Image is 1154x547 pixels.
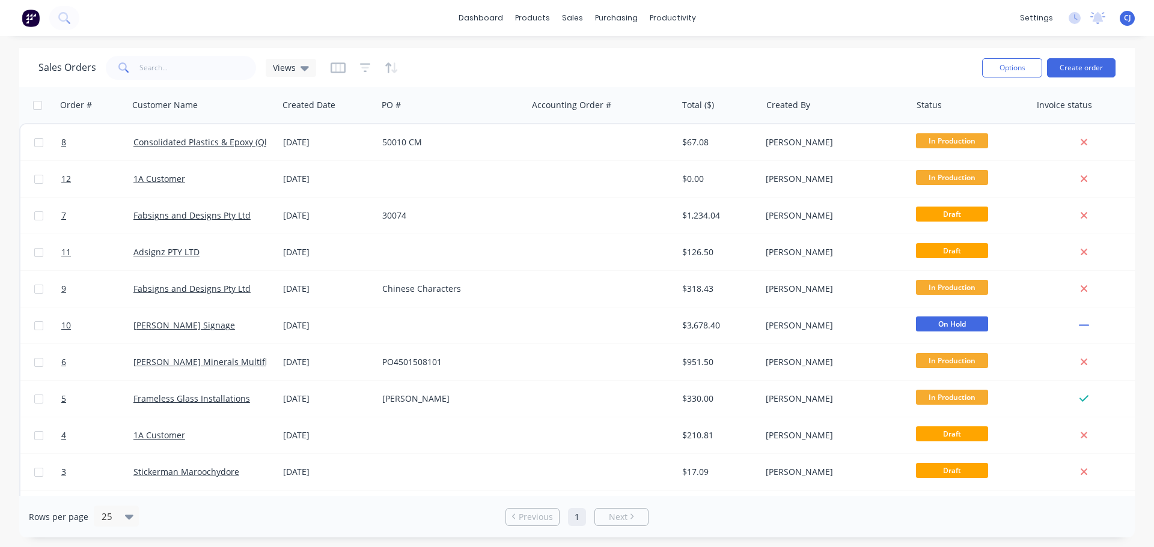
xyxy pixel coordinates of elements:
div: 50010 CM [382,136,516,148]
div: Created By [766,99,810,111]
div: settings [1014,9,1059,27]
a: 4 [61,417,133,453]
span: Views [273,61,296,74]
div: [DATE] [283,393,373,405]
a: Fabsigns and Designs Pty Ltd [133,283,251,294]
a: 2 [61,491,133,527]
a: [PERSON_NAME] Minerals Multiflo [133,356,272,367]
div: [DATE] [283,136,373,148]
div: [PERSON_NAME] [766,136,899,148]
span: In Production [916,390,988,405]
div: [DATE] [283,246,373,258]
a: Previous page [506,511,559,523]
a: 8 [61,124,133,160]
span: 6 [61,356,66,368]
span: 5 [61,393,66,405]
span: Next [609,511,627,523]
div: Total ($) [682,99,714,111]
div: $210.81 [682,429,753,441]
a: 5 [61,381,133,417]
span: Draft [916,426,988,441]
div: sales [556,9,589,27]
a: 3 [61,454,133,490]
button: Create order [1047,58,1116,77]
a: 10 [61,307,133,343]
span: Draft [916,207,988,222]
span: Rows per page [29,511,88,523]
span: 11 [61,246,71,258]
span: 4 [61,429,66,441]
div: [PERSON_NAME] [766,393,899,405]
div: [DATE] [283,173,373,185]
a: 9 [61,271,133,307]
div: productivity [644,9,702,27]
span: 10 [61,319,71,331]
span: Draft [916,463,988,478]
a: [PERSON_NAME] Signage [133,319,235,331]
div: Accounting Order # [532,99,611,111]
button: Options [982,58,1042,77]
div: products [509,9,556,27]
span: 7 [61,210,66,222]
span: In Production [916,280,988,295]
a: 12 [61,161,133,197]
a: 7 [61,198,133,234]
span: In Production [916,353,988,368]
span: In Production [916,133,988,148]
div: [DATE] [283,356,373,368]
div: [PERSON_NAME] [382,393,516,405]
div: 30074 [382,210,516,222]
div: [PERSON_NAME] [766,173,899,185]
div: [PERSON_NAME] [766,429,899,441]
div: [DATE] [283,283,373,295]
div: [PERSON_NAME] [766,246,899,258]
div: Status [917,99,942,111]
div: Created Date [282,99,335,111]
a: Frameless Glass Installations [133,393,250,404]
div: PO # [382,99,401,111]
div: $126.50 [682,246,753,258]
a: dashboard [453,9,509,27]
img: Factory [22,9,40,27]
div: [DATE] [283,319,373,331]
span: CJ [1124,13,1131,23]
span: 9 [61,283,66,295]
div: $17.09 [682,466,753,478]
a: Adsignz PTY LTD [133,246,200,258]
a: Page 1 is your current page [568,508,586,526]
div: [PERSON_NAME] [766,319,899,331]
div: [PERSON_NAME] [766,356,899,368]
div: [PERSON_NAME] [766,210,899,222]
span: 3 [61,466,66,478]
div: $1,234.04 [682,210,753,222]
div: [DATE] [283,466,373,478]
div: $3,678.40 [682,319,753,331]
div: $318.43 [682,283,753,295]
span: On Hold [916,316,988,331]
div: $330.00 [682,393,753,405]
a: 1A Customer [133,173,185,184]
div: [PERSON_NAME] [766,466,899,478]
a: 6 [61,344,133,380]
h1: Sales Orders [38,62,96,73]
a: Next page [595,511,648,523]
span: In Production [916,170,988,185]
div: Customer Name [132,99,198,111]
span: Previous [519,511,553,523]
a: Stickerman Maroochydore [133,466,239,477]
ul: Pagination [501,508,653,526]
div: Invoice status [1037,99,1092,111]
div: purchasing [589,9,644,27]
a: 1A Customer [133,429,185,441]
div: $67.08 [682,136,753,148]
div: [DATE] [283,210,373,222]
div: [PERSON_NAME] [766,283,899,295]
span: Draft [916,243,988,258]
span: 8 [61,136,66,148]
a: Consolidated Plastics & Epoxy (Qld) Pty Ltd [133,136,304,148]
div: $0.00 [682,173,753,185]
div: Order # [60,99,92,111]
div: Chinese Characters [382,283,516,295]
div: $951.50 [682,356,753,368]
span: 12 [61,173,71,185]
